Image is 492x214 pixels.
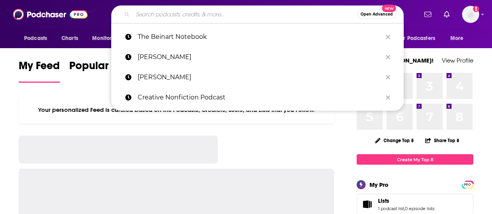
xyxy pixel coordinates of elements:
button: open menu [445,31,473,46]
a: 0 episode lists [405,206,434,211]
button: Show profile menu [462,6,479,23]
span: My Feed [19,59,60,77]
span: Open Advanced [361,12,393,16]
a: Show notifications dropdown [421,8,434,21]
button: open menu [393,31,446,46]
a: Lists [378,197,434,204]
a: PRO [463,181,472,187]
div: My Pro [369,181,389,188]
a: View Profile [442,57,473,64]
span: Podcasts [24,33,47,44]
span: , [404,206,405,211]
span: Popular Feed [69,59,135,77]
button: Change Top 8 [370,136,418,145]
span: Monitoring [92,33,120,44]
div: Your personalized Feed is curated based on the Podcasts, Creators, Users, and Lists that you Follow. [19,97,334,123]
a: Charts [56,31,83,46]
p: Creative Nonfiction Podcast [138,87,382,108]
div: Search podcasts, credits, & more... [111,5,404,23]
button: Open AdvancedNew [357,10,396,19]
span: New [382,5,396,12]
span: Lists [378,197,389,204]
a: Lists [359,199,375,210]
a: The Beinart Notebook [111,27,404,47]
img: User Profile [462,6,479,23]
a: Create My Top 8 [357,154,473,165]
span: More [450,33,464,44]
a: Creative Nonfiction Podcast [111,87,404,108]
p: Danica Patrick [138,67,382,87]
a: Show notifications dropdown [441,8,453,21]
span: Charts [61,33,78,44]
a: [PERSON_NAME] [111,47,404,67]
span: For Podcasters [398,33,435,44]
a: 1 podcast list [378,206,404,211]
button: open menu [19,31,57,46]
button: Share Top 8 [425,133,460,148]
a: Popular Feed [69,59,135,83]
p: Peter Beinhart [138,47,382,67]
span: Logged in as LBraverman [462,6,479,23]
img: Podchaser - Follow, Share and Rate Podcasts [13,7,88,22]
a: [PERSON_NAME] [111,67,404,87]
input: Search podcasts, credits, & more... [133,8,357,21]
p: The Beinart Notebook [138,27,382,47]
button: open menu [87,31,130,46]
svg: Add a profile image [473,6,479,12]
a: My Feed [19,59,60,83]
